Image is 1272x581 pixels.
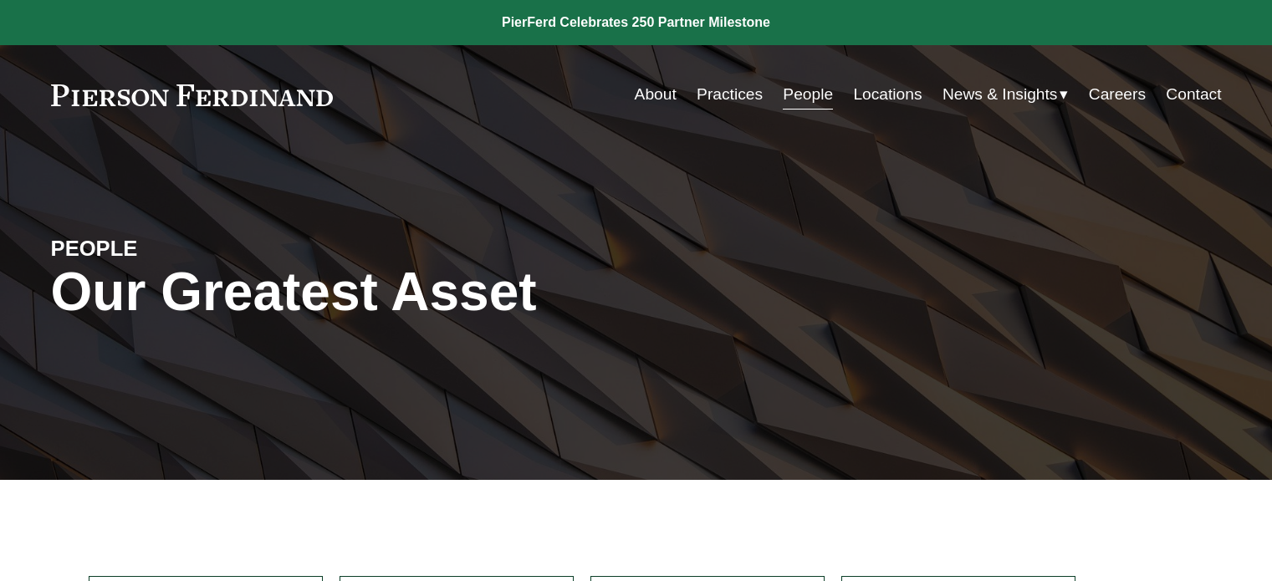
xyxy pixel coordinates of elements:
[635,79,677,110] a: About
[943,80,1058,110] span: News & Insights
[783,79,833,110] a: People
[943,79,1069,110] a: folder dropdown
[1166,79,1221,110] a: Contact
[51,235,344,262] h4: PEOPLE
[1089,79,1146,110] a: Careers
[853,79,922,110] a: Locations
[697,79,763,110] a: Practices
[51,262,831,323] h1: Our Greatest Asset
